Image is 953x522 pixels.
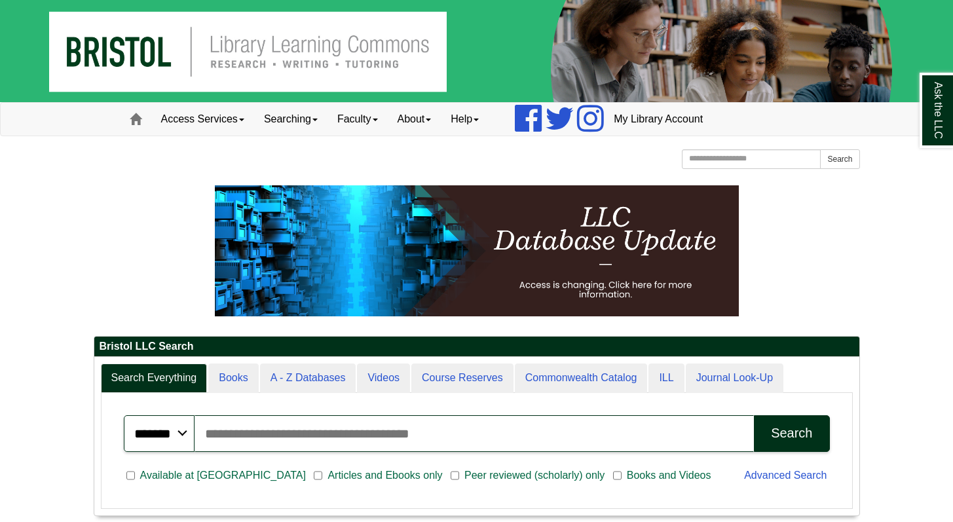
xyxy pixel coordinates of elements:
a: My Library Account [604,103,713,136]
img: HTML tutorial [215,185,739,316]
div: Search [771,426,812,441]
a: Journal Look-Up [686,364,783,393]
span: Articles and Ebooks only [322,468,447,483]
a: Commonwealth Catalog [515,364,648,393]
button: Search [820,149,859,169]
a: Books [208,364,258,393]
a: A - Z Databases [260,364,356,393]
a: Advanced Search [744,470,827,481]
a: Faculty [327,103,388,136]
h2: Bristol LLC Search [94,337,859,357]
input: Available at [GEOGRAPHIC_DATA] [126,470,135,481]
a: Access Services [151,103,254,136]
button: Search [754,415,829,452]
a: About [388,103,441,136]
a: ILL [648,364,684,393]
input: Peer reviewed (scholarly) only [451,470,459,481]
span: Available at [GEOGRAPHIC_DATA] [135,468,311,483]
span: Peer reviewed (scholarly) only [459,468,610,483]
a: Help [441,103,489,136]
input: Books and Videos [613,470,622,481]
a: Searching [254,103,327,136]
span: Books and Videos [622,468,717,483]
a: Videos [357,364,410,393]
input: Articles and Ebooks only [314,470,322,481]
a: Search Everything [101,364,208,393]
a: Course Reserves [411,364,514,393]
